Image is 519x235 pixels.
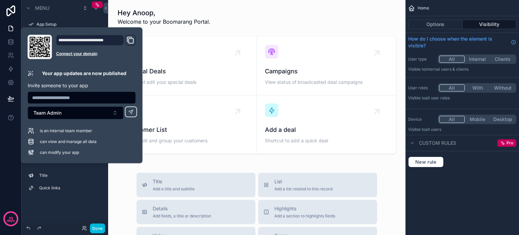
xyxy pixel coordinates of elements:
p: 11 [9,215,13,222]
span: Add a section to highlights fields [274,213,335,219]
span: Internal users & clients [425,67,469,72]
span: Add a list related to this record [274,186,332,192]
div: scrollable content [22,167,108,200]
span: Home [418,5,429,11]
span: Custom rules [419,140,456,146]
p: Invite someone to your app [28,82,136,89]
span: can view and manage all data [40,139,97,144]
button: Done [90,224,105,233]
span: List [274,178,332,185]
span: New rule [413,159,439,165]
label: App Setup [36,22,100,27]
button: TitleAdd a title and subtitle [137,173,255,197]
button: ListAdd a list related to this record [258,173,377,197]
span: can modify your app [40,150,79,155]
button: Mobile [465,116,490,123]
button: Options [408,20,463,29]
p: Visible to [408,95,516,101]
label: Quick links [39,185,99,191]
span: Menu [35,5,49,11]
button: All [439,84,465,92]
span: How do I choose when the element is visible? [408,36,508,49]
span: Add a title and subtitle [153,186,195,192]
button: Visibility [463,20,517,29]
button: All [439,55,465,63]
div: Domain and Custom Link [56,35,136,59]
span: Team Admin [33,110,61,116]
a: Connect your domain [56,51,136,56]
label: Device [408,117,435,122]
button: Select Button [28,107,124,119]
p: Visible to [408,67,516,72]
button: Internal [465,55,490,63]
button: DetailsAdd fields, a title or description [137,200,255,224]
a: How do I choose when the element is visible? [408,36,516,49]
span: All user roles [425,95,450,100]
span: all users [425,127,441,132]
label: Title [39,173,99,178]
span: Pro [506,140,513,146]
button: New rule [408,157,444,167]
button: All [439,116,465,123]
button: HighlightsAdd a section to highlights fields [258,200,377,224]
p: Your app updates are now published [42,70,126,77]
button: With [465,84,490,92]
span: Add fields, a title or description [153,213,211,219]
button: Without [490,84,515,92]
button: Desktop [490,116,515,123]
span: is an internal team member [40,128,92,134]
span: Details [153,205,211,212]
label: User type [408,56,435,62]
span: Highlights [274,205,335,212]
label: User roles [408,85,435,91]
p: days [7,218,15,224]
span: Title [153,178,195,185]
button: Clients [490,55,515,63]
p: Visible to [408,127,516,132]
